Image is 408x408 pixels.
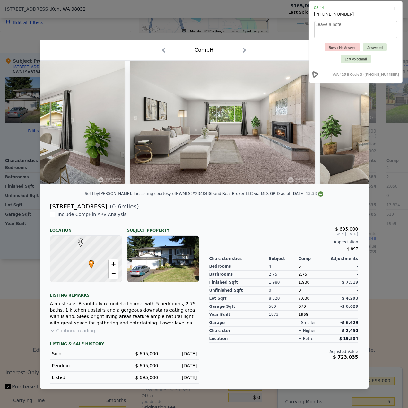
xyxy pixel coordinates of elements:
[135,351,158,356] span: $ 695,000
[209,335,269,343] div: location
[209,311,269,319] div: Year Built
[335,226,358,232] span: $ 695,000
[269,311,299,319] div: 1973
[342,296,358,301] span: $ 4,293
[130,61,315,184] img: Property Img
[342,328,358,333] span: $ 2,450
[269,287,299,295] div: 0
[127,223,199,233] div: Subject Property
[109,269,118,279] a: Zoom out
[76,238,80,242] div: H
[209,319,269,327] div: garage
[299,304,306,309] span: 670
[107,202,139,211] span: ( miles)
[50,223,122,233] div: Location
[299,264,301,269] span: 5
[111,260,115,268] span: +
[269,295,299,303] div: 8,320
[269,256,299,261] div: Subject
[209,271,269,279] div: Bathrooms
[111,270,115,278] span: −
[50,341,199,348] div: LISTING & SALE HISTORY
[328,262,358,271] div: -
[269,303,299,311] div: 580
[299,280,309,285] span: 1,930
[163,350,197,357] div: [DATE]
[135,363,158,368] span: $ 695,000
[52,362,119,369] div: Pending
[135,375,158,380] span: $ 695,000
[50,288,199,298] div: Listing remarks
[85,191,140,196] div: Sold by [PERSON_NAME], Inc .
[209,239,358,244] div: Appreciation
[87,258,96,268] span: •
[299,296,309,301] span: 7,630
[163,362,197,369] div: [DATE]
[50,327,95,334] button: Continue reading
[209,232,358,237] span: Sold [DATE]
[299,256,328,261] div: Comp
[163,374,197,381] div: [DATE]
[209,303,269,311] div: Garage Sqft
[328,256,358,261] div: Adjustments
[50,202,107,211] div: [STREET_ADDRESS]
[347,247,358,251] span: $ 897
[318,191,323,197] img: NWMLS Logo
[340,320,358,325] span: -$ 6,629
[87,260,91,264] div: •
[269,279,299,287] div: 1,980
[269,271,299,279] div: 2.75
[342,280,358,285] span: $ 7,519
[299,320,316,325] div: - smaller
[195,46,213,54] div: Comp H
[333,354,358,359] span: $ 723,035
[328,271,358,279] div: -
[50,300,199,326] div: A must-see! Beautifully remodeled home, with 5 bedrooms, 2.75 baths, 1 kitchen upstairs and a gor...
[328,311,358,319] div: -
[112,203,121,210] span: 0.6
[269,262,299,271] div: 4
[140,191,323,196] div: Listing courtesy of NWMLS (#2348436) and Real Broker LLC via MLS GRID as of [DATE] 13:33
[299,311,328,319] div: 1968
[55,212,129,217] span: Include Comp H in ARV Analysis
[328,287,358,295] div: -
[52,350,119,357] div: Sold
[52,374,119,381] div: Listed
[299,271,328,279] div: 2.75
[209,327,269,335] div: character
[209,256,269,261] div: Characteristics
[109,259,118,269] a: Zoom in
[299,328,316,333] div: + higher
[299,336,315,341] div: + better
[76,238,85,244] span: H
[209,287,269,295] div: Unfinished Sqft
[209,279,269,287] div: Finished Sqft
[209,295,269,303] div: Lot Sqft
[209,349,358,354] div: Adjusted Value
[340,304,358,309] span: -$ 6,629
[299,288,301,293] span: 0
[339,336,358,341] span: $ 19,504
[209,262,269,271] div: Bedrooms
